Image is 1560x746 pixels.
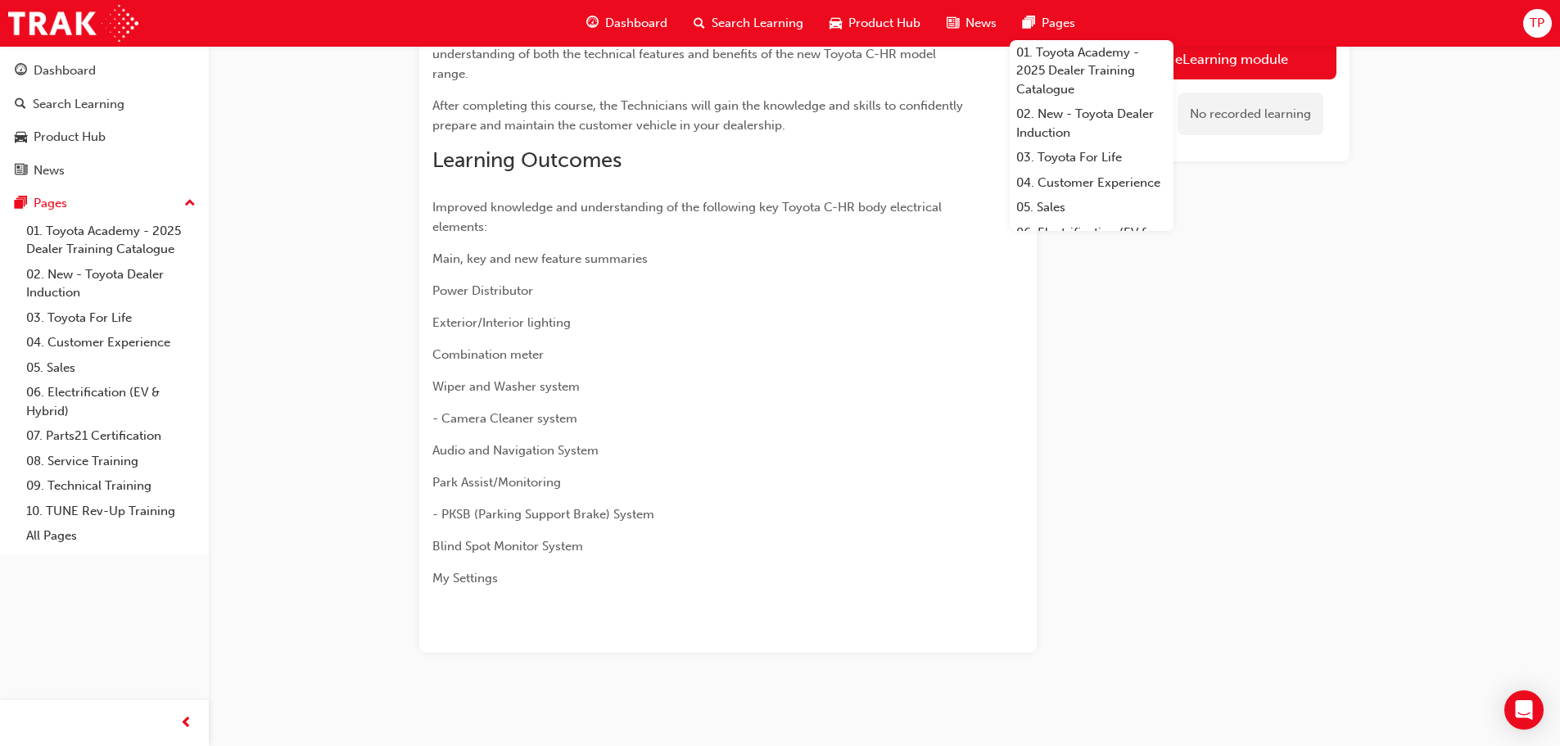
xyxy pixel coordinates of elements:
[1042,14,1075,33] span: Pages
[1504,690,1544,730] div: Open Intercom Messenger
[8,5,138,42] img: Trak
[432,539,583,554] span: Blind Spot Monitor System
[965,14,997,33] span: News
[1023,13,1035,34] span: pages-icon
[432,507,654,522] span: - PKSB (Parking Support Brake) System
[15,97,26,112] span: search-icon
[20,330,202,355] a: 04. Customer Experience
[34,128,106,147] div: Product Hub
[20,355,202,381] a: 05. Sales
[605,14,667,33] span: Dashboard
[34,161,65,180] div: News
[432,347,544,362] span: Combination meter
[20,473,202,499] a: 09. Technical Training
[7,156,202,186] a: News
[34,194,67,213] div: Pages
[15,164,27,179] span: news-icon
[934,7,1010,40] a: news-iconNews
[20,305,202,331] a: 03. Toyota For Life
[1178,92,1323,135] div: No recorded learning
[432,379,580,394] span: Wiper and Washer system
[7,122,202,152] a: Product Hub
[432,443,599,458] span: Audio and Navigation System
[1530,14,1544,33] span: TP
[7,188,202,219] button: Pages
[184,193,196,215] span: up-icon
[7,89,202,120] a: Search Learning
[1076,38,1336,79] a: Launch eLearning module
[15,197,27,211] span: pages-icon
[20,262,202,305] a: 02. New - Toyota Dealer Induction
[947,13,959,34] span: news-icon
[432,200,945,234] span: Improved knowledge and understanding of the following key Toyota C-HR body electrical elements:
[7,56,202,86] a: Dashboard
[7,52,202,188] button: DashboardSearch LearningProduct HubNews
[1010,170,1173,196] a: 04. Customer Experience
[20,449,202,474] a: 08. Service Training
[15,130,27,145] span: car-icon
[432,475,561,490] span: Park Assist/Monitoring
[816,7,934,40] a: car-iconProduct Hub
[20,499,202,524] a: 10. TUNE Rev-Up Training
[586,13,599,34] span: guage-icon
[432,411,577,426] span: - Camera Cleaner system
[694,13,705,34] span: search-icon
[432,283,533,298] span: Power Distributor
[1010,220,1173,264] a: 06. Electrification (EV & Hybrid)
[33,95,124,114] div: Search Learning
[1010,145,1173,170] a: 03. Toyota For Life
[20,423,202,449] a: 07. Parts21 Certification
[1010,40,1173,102] a: 01. Toyota Academy - 2025 Dealer Training Catalogue
[848,14,920,33] span: Product Hub
[34,61,96,80] div: Dashboard
[573,7,681,40] a: guage-iconDashboard
[681,7,816,40] a: search-iconSearch Learning
[1523,9,1552,38] button: TP
[15,64,27,79] span: guage-icon
[432,251,648,266] span: Main, key and new feature summaries
[1010,195,1173,220] a: 05. Sales
[712,14,803,33] span: Search Learning
[1010,7,1088,40] a: pages-iconPages
[180,713,192,734] span: prev-icon
[1010,102,1173,145] a: 02. New - Toyota Dealer Induction
[432,571,498,585] span: My Settings
[20,219,202,262] a: 01. Toyota Academy - 2025 Dealer Training Catalogue
[432,98,966,133] span: After completing this course, the Technicians will gain the knowledge and skills to confidently p...
[830,13,842,34] span: car-icon
[20,380,202,423] a: 06. Electrification (EV & Hybrid)
[20,523,202,549] a: All Pages
[432,147,622,173] span: Learning Outcomes
[432,315,571,330] span: Exterior/Interior lighting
